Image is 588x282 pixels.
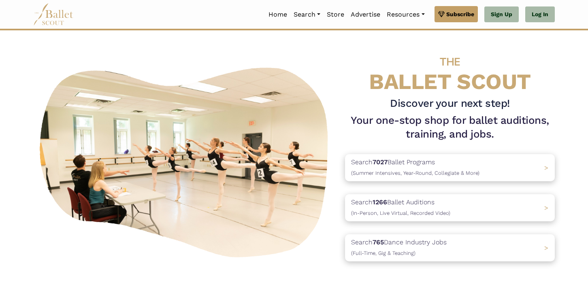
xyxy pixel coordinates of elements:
[324,6,347,23] a: Store
[290,6,324,23] a: Search
[345,97,555,110] h3: Discover your next step!
[435,6,478,22] a: Subscribe
[373,238,384,246] b: 765
[544,244,548,252] span: >
[33,59,339,262] img: A group of ballerinas talking to each other in a ballet studio
[438,10,445,19] img: gem.svg
[525,6,555,23] a: Log In
[440,55,460,68] span: THE
[351,157,479,178] p: Search Ballet Programs
[345,234,555,261] a: Search765Dance Industry Jobs(Full-Time, Gig & Teaching) >
[544,204,548,212] span: >
[345,114,555,141] h1: Your one-stop shop for ballet auditions, training, and jobs.
[383,6,428,23] a: Resources
[351,210,450,216] span: (In-Person, Live Virtual, Recorded Video)
[373,158,388,166] b: 7027
[345,194,555,221] a: Search1266Ballet Auditions(In-Person, Live Virtual, Recorded Video) >
[345,47,555,93] h4: BALLET SCOUT
[544,164,548,172] span: >
[345,154,555,181] a: Search7027Ballet Programs(Summer Intensives, Year-Round, Collegiate & More)>
[347,6,383,23] a: Advertise
[373,198,387,206] b: 1266
[265,6,290,23] a: Home
[351,237,447,258] p: Search Dance Industry Jobs
[351,197,450,218] p: Search Ballet Auditions
[351,170,479,176] span: (Summer Intensives, Year-Round, Collegiate & More)
[446,10,474,19] span: Subscribe
[351,250,415,256] span: (Full-Time, Gig & Teaching)
[484,6,519,23] a: Sign Up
